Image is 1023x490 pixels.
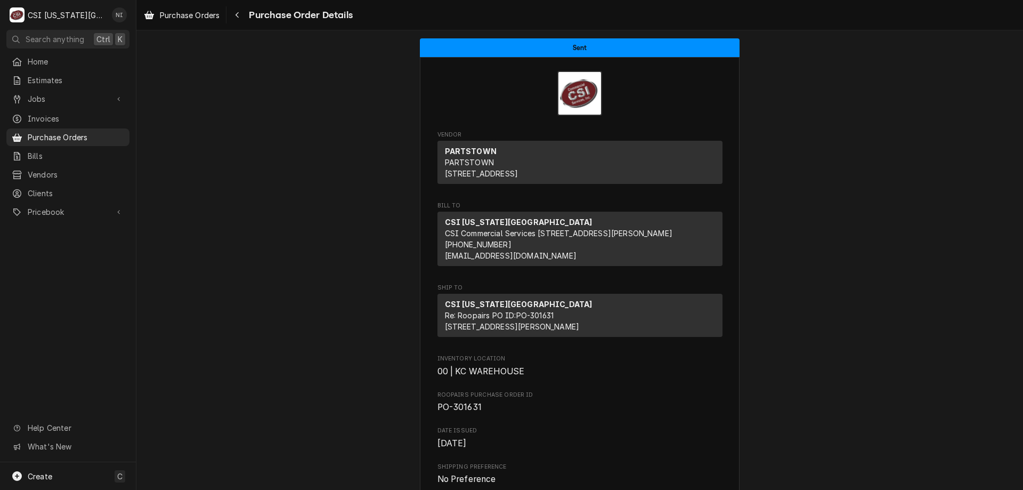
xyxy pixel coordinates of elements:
span: 00 | KC WAREHOUSE [437,366,525,376]
a: [PHONE_NUMBER] [445,240,511,249]
div: Vendor [437,141,722,188]
a: Go to Help Center [6,419,129,437]
span: Pricebook [28,206,108,218]
span: Vendors [28,169,124,180]
span: Jobs [28,93,108,105]
div: Roopairs Purchase Order ID [437,391,722,414]
div: Purchase Order Ship To [437,284,722,342]
span: Shipping Preference [437,463,722,471]
span: No Preference [437,474,496,484]
span: Re: Roopairs PO ID: PO-301631 [445,311,554,320]
div: NI [112,7,127,22]
span: Purchase Orders [28,132,124,143]
a: Go to What's New [6,438,129,455]
a: Purchase Orders [6,128,129,146]
a: Bills [6,147,129,165]
span: Ship To [437,284,722,292]
span: Invoices [28,113,124,124]
strong: CSI [US_STATE][GEOGRAPHIC_DATA] [445,300,592,309]
span: What's New [28,441,123,452]
div: C [10,7,25,22]
div: Status [420,38,740,57]
span: Inventory Location [437,365,722,378]
span: [DATE] [437,438,467,448]
div: Bill To [437,212,722,266]
span: Purchase Orders [160,10,220,21]
a: Go to Pricebook [6,203,129,221]
a: Clients [6,184,129,202]
div: Purchase Order Vendor [437,131,722,189]
span: K [118,34,123,45]
span: Help Center [28,422,123,433]
span: Roopairs Purchase Order ID [437,401,722,414]
span: Home [28,56,124,67]
span: Bills [28,150,124,162]
span: Date Issued [437,437,722,450]
img: Logo [557,71,602,116]
span: CSI Commercial Services [STREET_ADDRESS][PERSON_NAME] [445,229,672,238]
span: PO-301631 [437,402,482,412]
span: Inventory Location [437,355,722,363]
a: Estimates [6,71,129,89]
strong: PARTSTOWN [445,147,497,156]
a: Go to Jobs [6,90,129,108]
span: Estimates [28,75,124,86]
a: [EMAIL_ADDRESS][DOMAIN_NAME] [445,251,577,260]
span: Create [28,472,52,481]
div: CSI [US_STATE][GEOGRAPHIC_DATA] [28,10,106,21]
div: Ship To [437,294,722,341]
div: Shipping Preference [437,463,722,486]
a: Vendors [6,166,129,183]
span: Roopairs Purchase Order ID [437,391,722,399]
span: PARTSTOWN [STREET_ADDRESS] [445,158,518,178]
div: Ship To [437,294,722,337]
span: C [117,471,123,482]
span: Vendor [437,131,722,139]
div: Nate Ingram's Avatar [112,7,127,22]
button: Search anythingCtrlK [6,30,129,49]
span: Clients [28,188,124,199]
span: Date Issued [437,427,722,435]
span: Search anything [26,34,84,45]
button: Navigate back [229,6,246,23]
div: Purchase Order Bill To [437,202,722,271]
div: Vendor [437,141,722,184]
div: Inventory Location [437,355,722,377]
span: Shipping Preference [437,473,722,486]
span: Bill To [437,202,722,210]
span: [STREET_ADDRESS][PERSON_NAME] [445,322,580,331]
a: Invoices [6,110,129,127]
span: Sent [573,44,587,51]
a: Purchase Orders [140,6,224,24]
a: Home [6,53,129,70]
strong: CSI [US_STATE][GEOGRAPHIC_DATA] [445,218,592,227]
div: Date Issued [437,427,722,449]
div: Bill To [437,212,722,270]
div: CSI Kansas City's Avatar [10,7,25,22]
span: Ctrl [96,34,110,45]
span: Purchase Order Details [246,8,353,22]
